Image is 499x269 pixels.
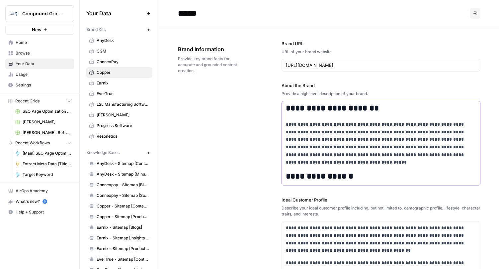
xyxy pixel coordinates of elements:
[97,193,149,199] span: Connexpay - Sitemap [Solutions]
[97,80,149,86] span: Earnix
[16,40,71,46] span: Home
[23,172,71,178] span: Target Keyword
[5,25,74,35] button: New
[5,69,74,80] a: Usage
[23,161,71,167] span: Extract Meta Data [Title, Meta & H1]
[286,62,476,68] input: www.sundaysoccer.com
[97,182,149,188] span: Connexpay - Sitemap [Blogs & Whitepapers]
[86,180,152,190] a: Connexpay - Sitemap [Blogs & Whitepapers]
[5,5,74,22] button: Workspace: Compound Growth
[86,131,152,142] a: Resonetics
[282,197,480,203] label: Ideal Customer Profile
[86,120,152,131] a: Progress Software
[5,48,74,59] a: Browse
[5,207,74,217] button: Help + Support
[86,211,152,222] a: Copper - Sitemap [Product Features]
[178,45,244,53] span: Brand Information
[15,140,50,146] span: Recent Workflows
[282,49,480,55] div: URL of your brand website
[86,222,152,233] a: Earnix - Sitemap [Blogs]
[16,50,71,56] span: Browse
[86,158,152,169] a: AnyDesk - Sitemap [Content Resources]
[97,256,149,262] span: EverTrue - Sitemap [Content via /learn]
[86,254,152,265] a: EverTrue - Sitemap [Content via /learn]
[97,224,149,230] span: Earnix - Sitemap [Blogs]
[97,235,149,241] span: Earnix - Sitemap [Insights Center - Brochures, Webinars, Videos, Infographics, Case Studies]
[97,133,149,139] span: Resonetics
[5,80,74,90] a: Settings
[178,56,244,74] span: Provide key brand facts for accurate and grounded content creation.
[97,112,149,118] span: [PERSON_NAME]
[22,10,62,17] span: Compound Growth
[86,190,152,201] a: Connexpay - Sitemap [Solutions]
[16,188,71,194] span: AirOps Academy
[86,27,106,33] span: Brand Kits
[282,40,480,47] label: Brand URL
[6,197,74,206] div: What's new?
[97,69,149,75] span: Copper
[16,61,71,67] span: Your Data
[97,101,149,107] span: L2L Manufacturing Software
[12,106,74,117] a: SEO Page Optimization Deliverables [[PERSON_NAME]]
[23,108,71,114] span: SEO Page Optimization Deliverables [[PERSON_NAME]]
[8,8,20,20] img: Compound Growth Logo
[23,130,71,136] span: [PERSON_NAME]: Refresh Existing Content
[86,150,120,156] span: Knowledge Bases
[97,161,149,167] span: AnyDesk - Sitemap [Content Resources]
[42,199,47,204] a: 5
[282,91,480,97] div: Provide a high level description of your brand.
[86,99,152,110] a: L2L Manufacturing Software
[16,209,71,215] span: Help + Support
[86,67,152,78] a: Copper
[5,59,74,69] a: Your Data
[5,96,74,106] button: Recent Grids
[86,201,152,211] a: Copper - Sitemap [Content: Blogs, Guides, etc.]
[86,88,152,99] a: EverTrue
[86,243,152,254] a: Earnix - Sitemap [Products & Capabilities]
[5,138,74,148] button: Recent Workflows
[86,9,144,17] span: Your Data
[5,186,74,196] a: AirOps Academy
[16,82,71,88] span: Settings
[32,26,42,33] span: New
[97,171,149,177] span: AnyDesk - Sitemap [Minus Content Resources]
[86,110,152,120] a: [PERSON_NAME]
[12,159,74,169] a: Extract Meta Data [Title, Meta & H1]
[12,117,74,127] a: [PERSON_NAME]
[15,98,40,104] span: Recent Grids
[12,169,74,180] a: Target Keyword
[5,196,74,207] button: What's new? 5
[23,150,71,156] span: [Main] SEO Page Optimization
[97,123,149,129] span: Progress Software
[5,37,74,48] a: Home
[282,82,480,89] label: About the Brand
[86,78,152,88] a: Earnix
[97,48,149,54] span: CGM
[86,169,152,180] a: AnyDesk - Sitemap [Minus Content Resources]
[44,200,45,203] text: 5
[86,57,152,67] a: ConnexPay
[12,148,74,159] a: [Main] SEO Page Optimization
[97,246,149,252] span: Earnix - Sitemap [Products & Capabilities]
[97,214,149,220] span: Copper - Sitemap [Product Features]
[86,46,152,57] a: CGM
[97,59,149,65] span: ConnexPay
[97,91,149,97] span: EverTrue
[23,119,71,125] span: [PERSON_NAME]
[16,71,71,77] span: Usage
[86,35,152,46] a: AnyDesk
[97,38,149,44] span: AnyDesk
[282,205,480,217] div: Describe your ideal customer profile including, but not limited to, demographic profile, lifestyl...
[86,233,152,243] a: Earnix - Sitemap [Insights Center - Brochures, Webinars, Videos, Infographics, Case Studies]
[12,127,74,138] a: [PERSON_NAME]: Refresh Existing Content
[97,203,149,209] span: Copper - Sitemap [Content: Blogs, Guides, etc.]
